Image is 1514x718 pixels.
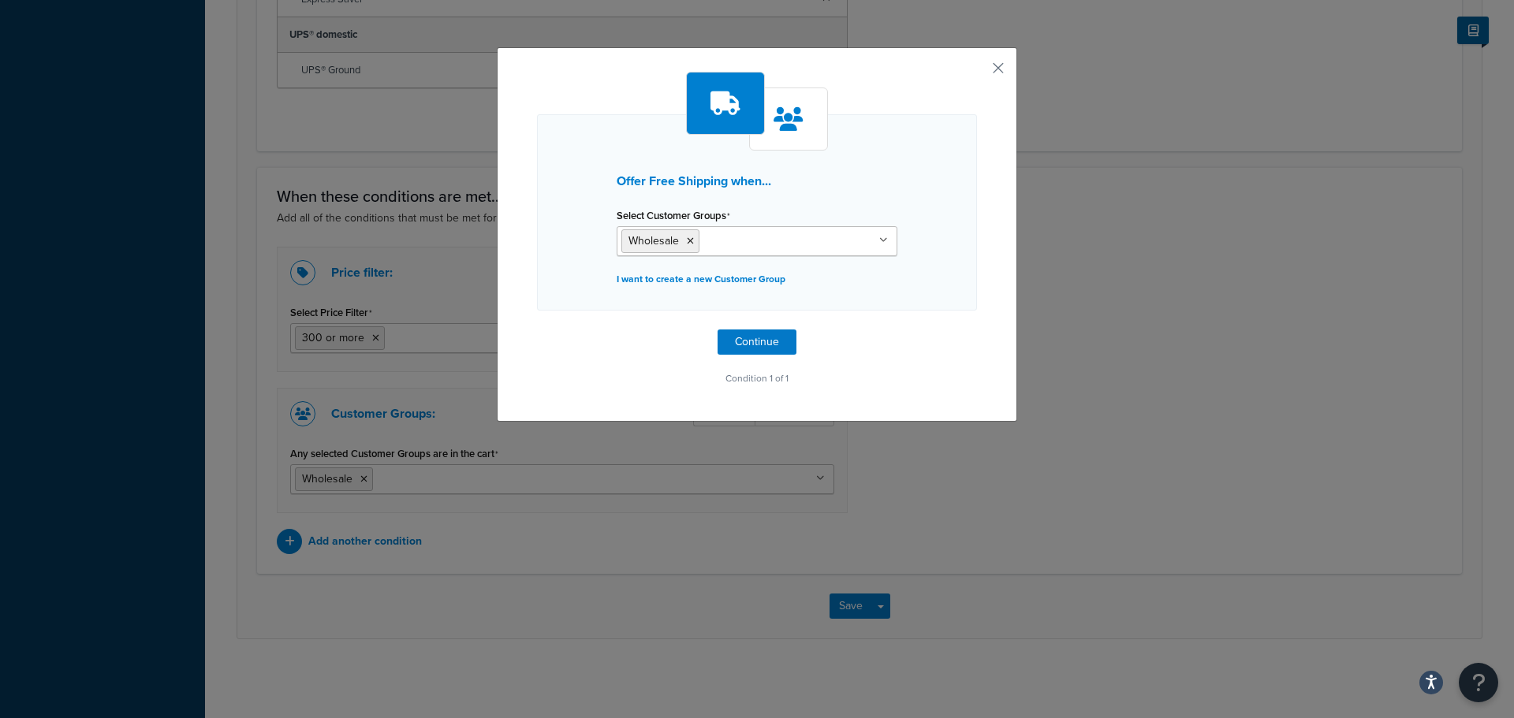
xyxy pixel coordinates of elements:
p: Condition 1 of 1 [537,367,977,389]
p: I want to create a new Customer Group [617,268,897,290]
h3: Offer Free Shipping when... [617,174,897,188]
span: Wholesale [628,233,679,249]
button: Continue [718,329,796,355]
label: Select Customer Groups [617,210,730,222]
